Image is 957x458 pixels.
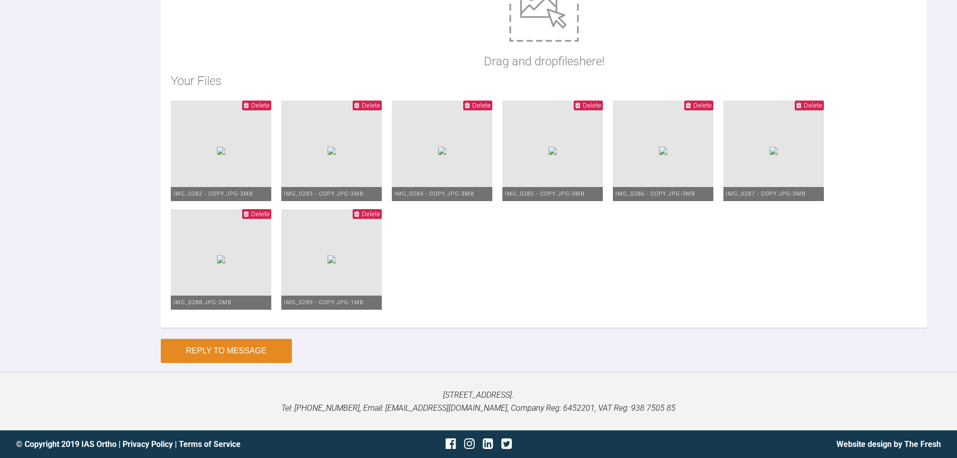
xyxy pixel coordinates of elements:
span: IMG_0289 - Copy.JPG - 1MB [284,299,364,306]
span: Delete [472,102,491,109]
img: a1a9808c-d2b6-4917-9b0f-b0207b992bbe [328,147,336,155]
span: Delete [693,102,712,109]
span: Delete [251,102,270,109]
span: Delete [583,102,601,109]
span: IMG_0285 - Copy.JPG - 3MB [505,191,585,197]
img: e01c5d09-7754-4a6c-b205-045e2a8a3e2f [438,147,446,155]
div: © Copyright 2019 IAS Ortho | | [16,438,325,451]
span: IMG_0286 - Copy.JPG - 3MB [615,191,695,197]
span: IMG_0287 - Copy.JPG - 3MB [726,191,806,197]
span: IMG_0283 - Copy.JPG - 3MB [284,191,364,197]
img: c9914af5-38a7-425d-9720-4f31b9e40da3 [770,147,778,155]
span: IMG_0282 - Copy.JPG - 3MB [173,191,253,197]
span: IMG_0288.JPG - 2MB [173,299,232,306]
img: f8ab245b-14e3-4a66-9e5f-78d542cfc3b5 [217,147,225,155]
p: Drag and drop files here! [484,52,604,71]
img: ebc11eee-2ee9-4a1a-9100-4f3209b918ce [549,147,557,155]
span: Delete [251,210,270,218]
button: Reply to Message [161,339,292,363]
p: [STREET_ADDRESS]. Tel: [PHONE_NUMBER], Email: [EMAIL_ADDRESS][DOMAIN_NAME], Company Reg: 6452201,... [16,389,941,414]
span: Delete [804,102,822,109]
img: 639f8e3c-dc79-46d0-9d66-e328e0d7a111 [217,255,225,263]
h2: Your Files [171,71,917,90]
img: bae778d0-9849-4f76-aa5b-68fe71fd1529 [659,147,667,155]
a: Privacy Policy [123,439,173,449]
a: Website design by The Fresh [836,439,941,449]
a: Terms of Service [179,439,241,449]
span: Delete [362,102,380,109]
span: IMG_0284 - Copy.JPG - 3MB [394,191,474,197]
span: Delete [362,210,380,218]
img: f14b121c-c97c-4ec6-a44e-f1647d08ba6d [328,255,336,263]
